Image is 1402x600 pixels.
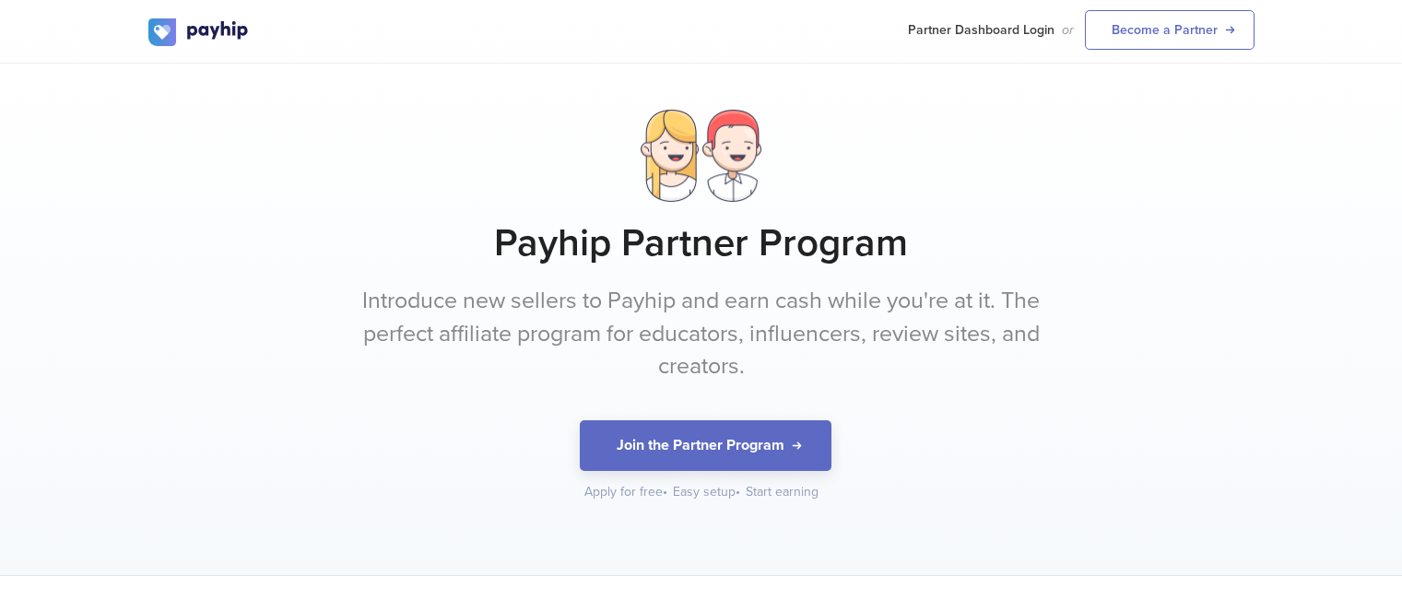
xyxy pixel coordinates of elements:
[746,483,819,501] div: Start earning
[580,420,831,471] button: Join the Partner Program
[663,484,667,500] span: •
[641,110,698,202] img: lady.png
[736,484,740,500] span: •
[1085,10,1255,50] a: Become a Partner
[702,110,761,202] img: dude.png
[673,483,742,501] div: Easy setup
[148,18,250,46] img: logo.svg
[148,220,1255,266] h1: Payhip Partner Program
[584,483,669,501] div: Apply for free
[356,285,1047,383] p: Introduce new sellers to Payhip and earn cash while you're at it. The perfect affiliate program f...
